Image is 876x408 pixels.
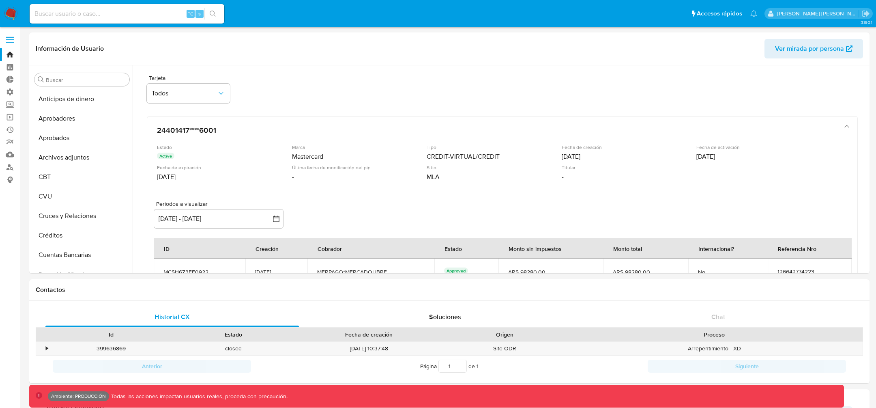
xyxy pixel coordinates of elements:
div: 399636869 [50,342,172,355]
button: Siguiente [648,360,846,373]
p: Todas las acciones impactan usuarios reales, proceda con precaución. [109,393,288,400]
button: Cruces y Relaciones [31,206,133,226]
div: [DATE] 10:37:48 [294,342,444,355]
button: Anterior [53,360,251,373]
div: Arrepentimiento - XD [566,342,863,355]
span: s [198,10,201,17]
p: stella.andriano@mercadolibre.com [777,10,859,17]
button: Créditos [31,226,133,245]
div: Estado [178,330,289,339]
div: Id [56,330,167,339]
span: Soluciones [429,312,461,322]
h1: Contactos [36,286,863,294]
a: Salir [861,9,870,18]
p: Ambiente: PRODUCCIÓN [51,395,106,398]
button: CBT [31,167,133,187]
span: Historial CX [155,312,190,322]
span: Accesos rápidos [697,9,742,18]
div: Proceso [571,330,857,339]
span: Página de [420,360,479,373]
div: closed [172,342,294,355]
button: Anticipos de dinero [31,89,133,109]
h1: Información de Usuario [36,45,104,53]
button: Aprobados [31,128,133,148]
button: Buscar [38,76,44,83]
button: Ver mirada por persona [764,39,863,58]
span: 1 [477,362,479,370]
div: Site ODR [444,342,566,355]
span: Chat [711,312,725,322]
button: Archivos adjuntos [31,148,133,167]
button: Datos Modificados [31,265,133,284]
span: ⌥ [187,10,193,17]
button: search-icon [204,8,221,19]
span: Ver mirada por persona [775,39,844,58]
input: Buscar usuario o caso... [30,9,224,19]
div: Origen [449,330,560,339]
div: • [46,345,48,352]
a: Notificaciones [750,10,757,17]
button: Aprobadores [31,109,133,128]
input: Buscar [46,76,126,84]
div: Fecha de creación [300,330,438,339]
button: Cuentas Bancarias [31,245,133,265]
button: CVU [31,187,133,206]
